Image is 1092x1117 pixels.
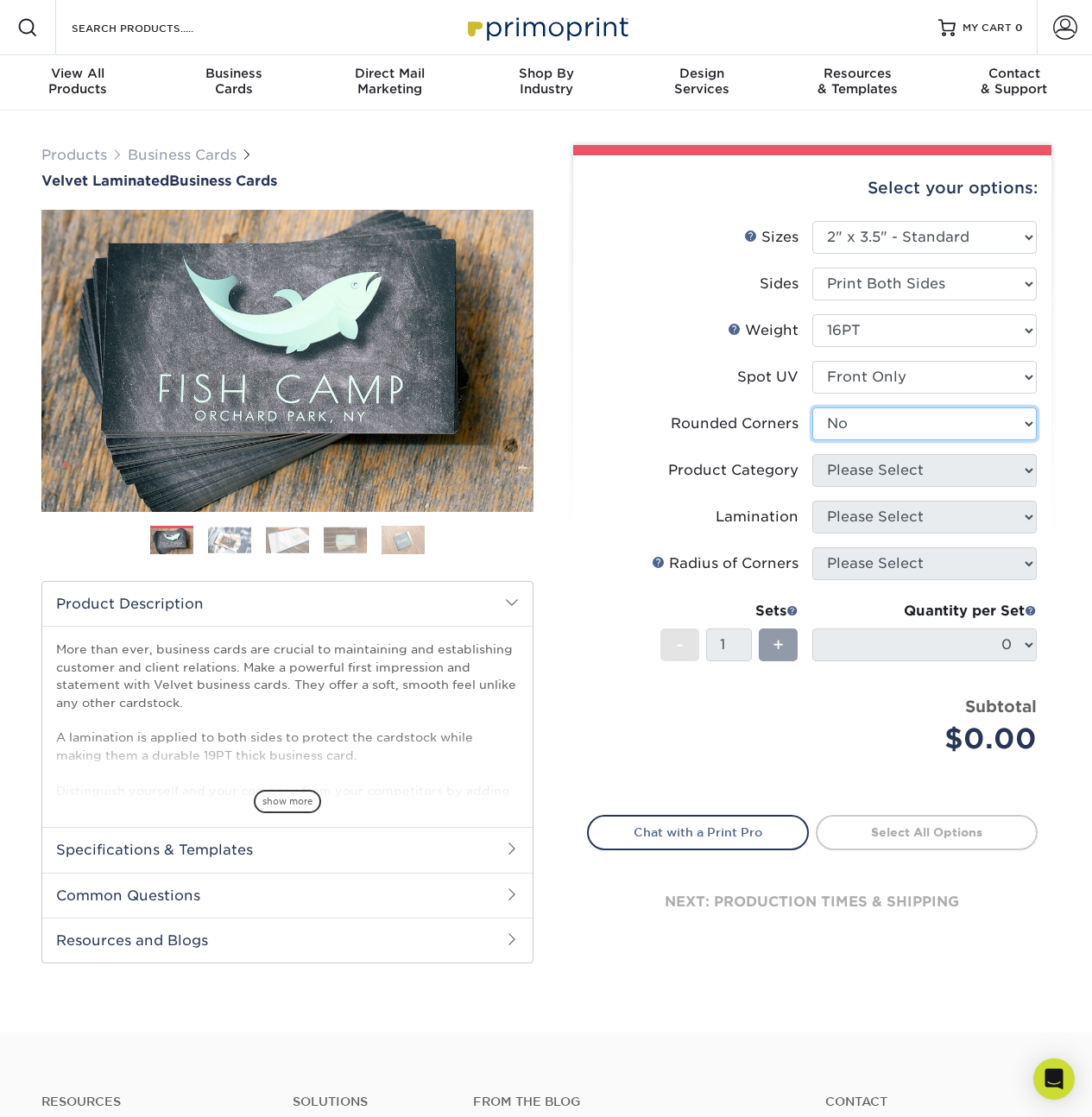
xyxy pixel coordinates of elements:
[780,55,937,110] a: Resources& Templates
[965,697,1037,716] strong: Subtotal
[744,227,798,248] div: Sizes
[382,525,425,555] img: Business Cards 05
[41,173,533,189] a: Velvet LaminatedBusiness Cards
[42,873,533,918] h2: Common Questions
[963,21,1012,35] span: MY CART
[70,17,238,38] input: SEARCH PRODUCTS.....
[156,66,312,97] div: Cards
[728,320,798,341] div: Weight
[56,641,519,922] p: More than ever, business cards are crucial to maintaining and establishing customer and client re...
[42,918,533,962] h2: Resources and Blogs
[812,601,1037,622] div: Quantity per Set
[825,718,1037,760] div: $0.00
[41,147,107,163] a: Products
[660,601,798,622] div: Sets
[312,66,468,97] div: Marketing
[668,460,798,481] div: Product Category
[254,790,321,813] span: show more
[41,1095,267,1109] h4: Resources
[150,520,193,563] img: Business Cards 01
[468,55,624,110] a: Shop ByIndustry
[780,66,937,97] div: & Templates
[936,66,1092,97] div: & Support
[41,173,169,189] span: Velvet Laminated
[41,115,533,607] img: Velvet Laminated 01
[652,553,798,574] div: Radius of Corners
[716,507,798,527] div: Lamination
[624,55,780,110] a: DesignServices
[780,66,937,81] span: Resources
[773,632,784,658] span: +
[1033,1058,1075,1100] div: Open Intercom Messenger
[737,367,798,388] div: Spot UV
[41,173,533,189] h1: Business Cards
[936,55,1092,110] a: Contact& Support
[587,815,809,849] a: Chat with a Print Pro
[128,147,237,163] a: Business Cards
[624,66,780,97] div: Services
[468,66,624,97] div: Industry
[460,9,633,46] img: Primoprint
[42,582,533,626] h2: Product Description
[671,413,798,434] div: Rounded Corners
[42,827,533,872] h2: Specifications & Templates
[816,815,1038,849] a: Select All Options
[624,66,780,81] span: Design
[760,274,798,294] div: Sides
[156,55,312,110] a: BusinessCards
[156,66,312,81] span: Business
[293,1095,446,1109] h4: Solutions
[312,55,468,110] a: Direct MailMarketing
[312,66,468,81] span: Direct Mail
[825,1095,1051,1109] a: Contact
[1015,22,1023,34] span: 0
[473,1095,779,1109] h4: From the Blog
[587,155,1038,221] div: Select your options:
[266,527,309,553] img: Business Cards 03
[208,527,251,553] img: Business Cards 02
[936,66,1092,81] span: Contact
[324,527,367,553] img: Business Cards 04
[676,632,684,658] span: -
[587,850,1038,954] div: next: production times & shipping
[468,66,624,81] span: Shop By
